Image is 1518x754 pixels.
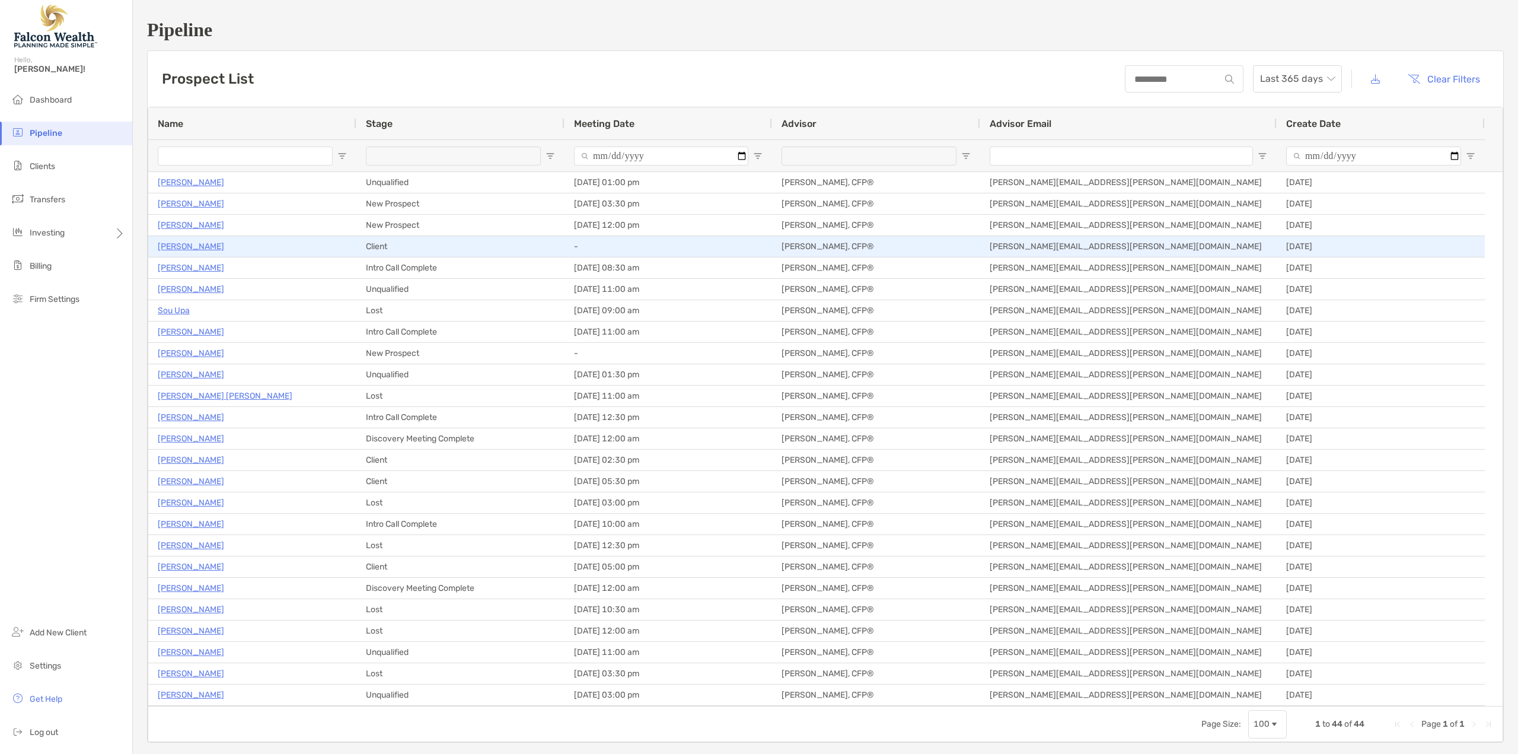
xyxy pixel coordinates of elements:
span: Transfers [30,195,65,205]
p: [PERSON_NAME] [158,581,224,596]
div: [PERSON_NAME], CFP® [772,428,980,449]
div: [PERSON_NAME][EMAIL_ADDRESS][PERSON_NAME][DOMAIN_NAME] [980,193,1277,214]
img: pipeline icon [11,125,25,139]
div: [PERSON_NAME], CFP® [772,386,980,406]
div: [PERSON_NAME][EMAIL_ADDRESS][PERSON_NAME][DOMAIN_NAME] [980,279,1277,300]
span: Get Help [30,694,62,704]
div: [DATE] 10:30 am [565,599,772,620]
span: 1 [1443,719,1448,729]
div: [PERSON_NAME][EMAIL_ADDRESS][PERSON_NAME][DOMAIN_NAME] [980,300,1277,321]
div: [DATE] [1277,386,1485,406]
div: [PERSON_NAME], CFP® [772,578,980,599]
span: Investing [30,228,65,238]
div: - [565,343,772,364]
div: [PERSON_NAME], CFP® [772,492,980,513]
div: [DATE] [1277,663,1485,684]
p: [PERSON_NAME] [158,282,224,297]
div: [PERSON_NAME][EMAIL_ADDRESS][PERSON_NAME][DOMAIN_NAME] [980,663,1277,684]
img: get-help icon [11,691,25,705]
div: [PERSON_NAME][EMAIL_ADDRESS][PERSON_NAME][DOMAIN_NAME] [980,642,1277,663]
div: [PERSON_NAME][EMAIL_ADDRESS][PERSON_NAME][DOMAIN_NAME] [980,450,1277,470]
a: [PERSON_NAME] [158,218,224,233]
div: Lost [356,386,565,406]
div: [PERSON_NAME][EMAIL_ADDRESS][PERSON_NAME][DOMAIN_NAME] [980,492,1277,513]
div: [DATE] [1277,492,1485,513]
button: Clear Filters [1399,66,1489,92]
div: [DATE] [1277,471,1485,492]
div: Unqualified [356,364,565,385]
p: [PERSON_NAME] [158,453,224,467]
div: [DATE] [1277,599,1485,620]
h1: Pipeline [147,19,1504,41]
div: Discovery Meeting Complete [356,428,565,449]
div: [PERSON_NAME], CFP® [772,685,980,705]
img: Falcon Wealth Planning Logo [14,5,97,47]
input: Meeting Date Filter Input [574,147,748,166]
a: [PERSON_NAME] [158,239,224,254]
div: Lost [356,492,565,513]
div: Last Page [1484,720,1493,729]
p: [PERSON_NAME] [158,346,224,361]
button: Open Filter Menu [1258,151,1267,161]
a: Sou Upa [158,303,190,318]
a: [PERSON_NAME] [158,688,224,702]
a: [PERSON_NAME] [158,324,224,339]
div: Lost [356,621,565,641]
p: [PERSON_NAME] [158,410,224,425]
div: [DATE] [1277,578,1485,599]
div: [DATE] [1277,514,1485,535]
input: Name Filter Input [158,147,333,166]
div: [DATE] 11:00 am [565,322,772,342]
div: New Prospect [356,215,565,236]
a: [PERSON_NAME] [158,196,224,211]
div: [DATE] 03:30 pm [565,663,772,684]
div: [PERSON_NAME][EMAIL_ADDRESS][PERSON_NAME][DOMAIN_NAME] [980,386,1277,406]
div: [DATE] [1277,322,1485,342]
div: [DATE] 08:30 am [565,257,772,278]
div: [DATE] [1277,535,1485,556]
div: [PERSON_NAME][EMAIL_ADDRESS][PERSON_NAME][DOMAIN_NAME] [980,578,1277,599]
div: [DATE] 11:00 am [565,642,772,663]
div: Client [356,556,565,577]
img: input icon [1225,75,1234,84]
span: Advisor Email [990,118,1051,129]
p: [PERSON_NAME] [158,175,224,190]
a: [PERSON_NAME] [158,645,224,660]
div: Intro Call Complete [356,257,565,278]
div: [DATE] [1277,621,1485,641]
div: [DATE] 05:00 pm [565,556,772,577]
div: Client [356,471,565,492]
span: Pipeline [30,128,62,138]
span: Meeting Date [574,118,634,129]
p: [PERSON_NAME] [158,260,224,275]
div: [PERSON_NAME], CFP® [772,343,980,364]
div: Unqualified [356,642,565,663]
span: Settings [30,661,61,671]
div: Next Page [1469,720,1479,729]
div: [DATE] 05:30 pm [565,471,772,492]
div: [PERSON_NAME][EMAIL_ADDRESS][PERSON_NAME][DOMAIN_NAME] [980,556,1277,577]
div: [DATE] [1277,556,1485,577]
div: [DATE] 01:00 pm [565,172,772,193]
div: Client [356,450,565,470]
a: [PERSON_NAME] [158,559,224,574]
button: Open Filter Menu [1466,151,1475,161]
div: [DATE] [1277,236,1485,257]
span: Stage [366,118,393,129]
img: add_new_client icon [11,625,25,639]
div: [DATE] 12:00 am [565,621,772,641]
a: [PERSON_NAME] [158,666,224,681]
span: Add New Client [30,628,87,638]
div: [PERSON_NAME], CFP® [772,663,980,684]
div: [DATE] [1277,642,1485,663]
img: settings icon [11,658,25,672]
span: Firm Settings [30,294,79,304]
span: Advisor [782,118,817,129]
p: [PERSON_NAME] [158,367,224,382]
